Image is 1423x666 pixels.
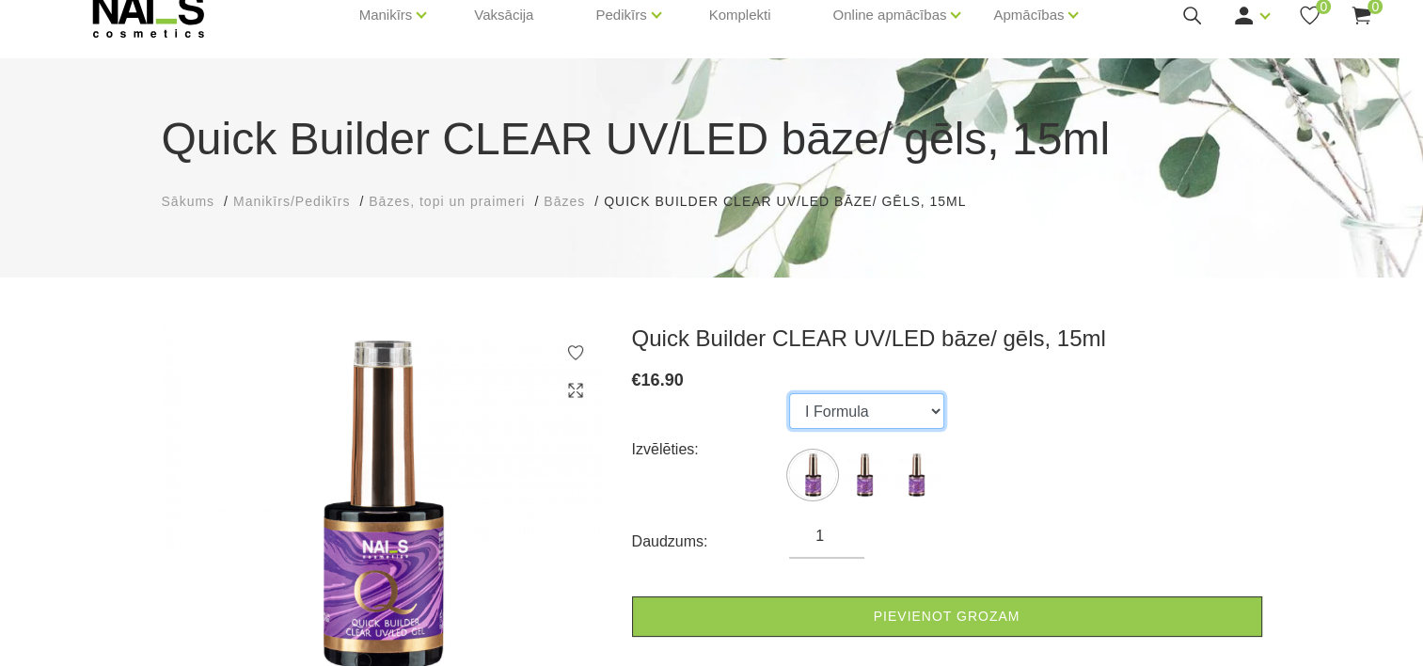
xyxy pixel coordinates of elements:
[632,325,1262,353] h3: Quick Builder CLEAR UV/LED bāze/ gēls, 15ml
[641,371,684,389] span: 16.90
[233,192,350,212] a: Manikīrs/Pedikīrs
[162,194,215,209] span: Sākums
[632,527,790,557] div: Daudzums:
[789,452,836,499] img: ...
[1350,4,1373,27] a: 0
[1298,4,1321,27] a: 0
[893,452,940,499] img: ...
[233,194,350,209] span: Manikīrs/Pedikīrs
[604,192,985,212] li: Quick Builder CLEAR UV/LED bāze/ gēls, 15ml
[162,192,215,212] a: Sākums
[544,194,585,209] span: Bāzes
[632,371,641,389] span: €
[632,435,790,465] div: Izvēlēties:
[382,657,391,666] button: 2 of 3
[405,657,415,666] button: 3 of 3
[369,194,525,209] span: Bāzes, topi un praimeri
[162,105,1262,173] h1: Quick Builder CLEAR UV/LED bāze/ gēls, 15ml
[841,452,888,499] img: ...
[369,192,525,212] a: Bāzes, topi un praimeri
[632,596,1262,637] a: Pievienot grozam
[544,192,585,212] a: Bāzes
